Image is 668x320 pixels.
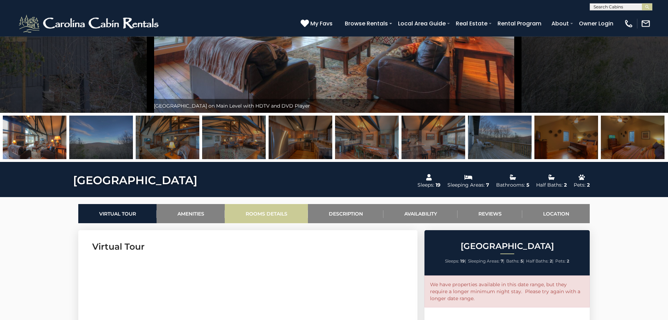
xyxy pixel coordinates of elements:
a: Amenities [157,204,225,223]
li: | [506,257,524,266]
img: 163276099 [468,116,532,159]
img: White-1-2.png [17,13,162,34]
img: phone-regular-white.png [624,19,634,29]
a: Rooms Details [225,204,308,223]
li: | [526,257,554,266]
h2: [GEOGRAPHIC_DATA] [426,242,588,251]
img: mail-regular-white.png [641,19,651,29]
a: About [548,17,572,30]
a: Location [522,204,590,223]
a: Rental Program [494,17,545,30]
strong: 7 [501,258,503,264]
a: My Favs [301,19,334,28]
p: We have properties available in this date range, but they require a longer minimum night stay. Pl... [430,281,584,302]
img: 163276100 [534,116,598,159]
img: 163276085 [401,116,465,159]
a: Availability [383,204,458,223]
img: 163276097 [269,116,332,159]
span: Pets: [555,258,566,264]
img: 163276096 [136,116,199,159]
strong: 2 [567,258,569,264]
div: [GEOGRAPHIC_DATA] on Main Level with HDTV and DVD Player [150,99,518,113]
span: My Favs [310,19,333,28]
img: 163276098 [335,116,399,159]
span: Half Baths: [526,258,549,264]
a: Reviews [458,204,522,223]
img: 163276084 [69,116,133,159]
a: Virtual Tour [78,204,157,223]
a: Local Area Guide [395,17,449,30]
a: Browse Rentals [341,17,391,30]
a: Real Estate [452,17,491,30]
strong: 19 [460,258,465,264]
li: | [445,257,466,266]
a: Owner Login [575,17,617,30]
strong: 2 [550,258,552,264]
span: Sleeps: [445,258,459,264]
strong: 5 [520,258,523,264]
img: 163276117 [202,116,266,159]
a: Description [308,204,383,223]
li: | [468,257,504,266]
h3: Virtual Tour [92,241,404,253]
span: Sleeping Areas: [468,258,500,264]
img: 163276086 [601,116,665,159]
span: Baths: [506,258,519,264]
img: 163276095 [3,116,66,159]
